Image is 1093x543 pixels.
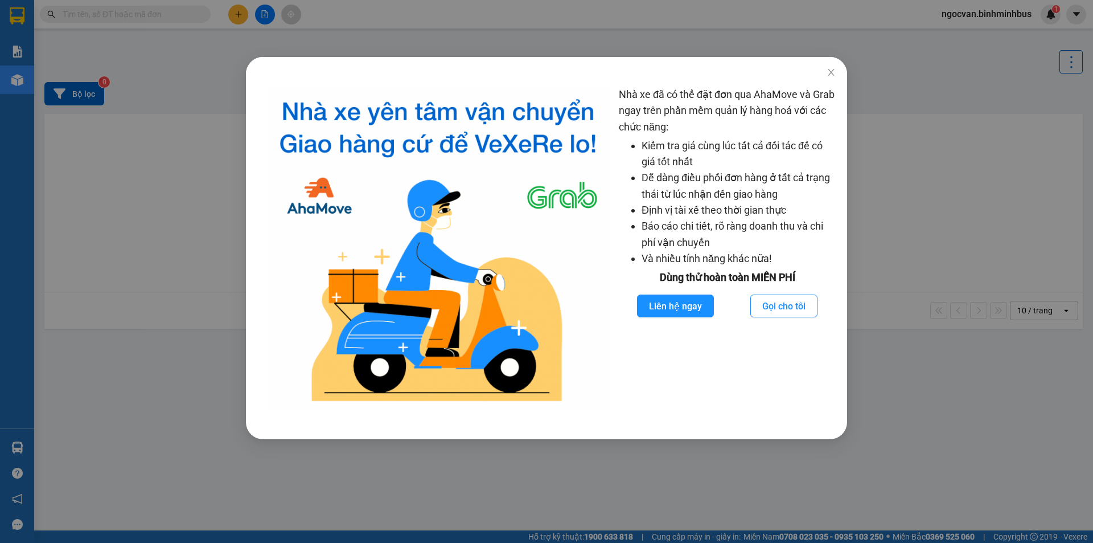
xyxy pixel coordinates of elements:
[619,87,836,411] div: Nhà xe đã có thể đặt đơn qua AhaMove và Grab ngay trên phần mềm quản lý hàng hoá với các chức năng:
[642,202,836,218] li: Định vị tài xế theo thời gian thực
[266,87,610,411] img: logo
[815,57,847,89] button: Close
[827,68,836,77] span: close
[642,218,836,251] li: Báo cáo chi tiết, rõ ràng doanh thu và chi phí vận chuyển
[762,299,806,313] span: Gọi cho tôi
[750,295,817,317] button: Gọi cho tôi
[637,295,714,317] button: Liên hệ ngay
[619,270,836,285] div: Dùng thử hoàn toàn MIỄN PHÍ
[642,138,836,170] li: Kiểm tra giá cùng lúc tất cả đối tác để có giá tốt nhất
[642,251,836,267] li: Và nhiều tính năng khác nữa!
[649,299,702,313] span: Liên hệ ngay
[642,170,836,202] li: Dễ dàng điều phối đơn hàng ở tất cả trạng thái từ lúc nhận đến giao hàng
